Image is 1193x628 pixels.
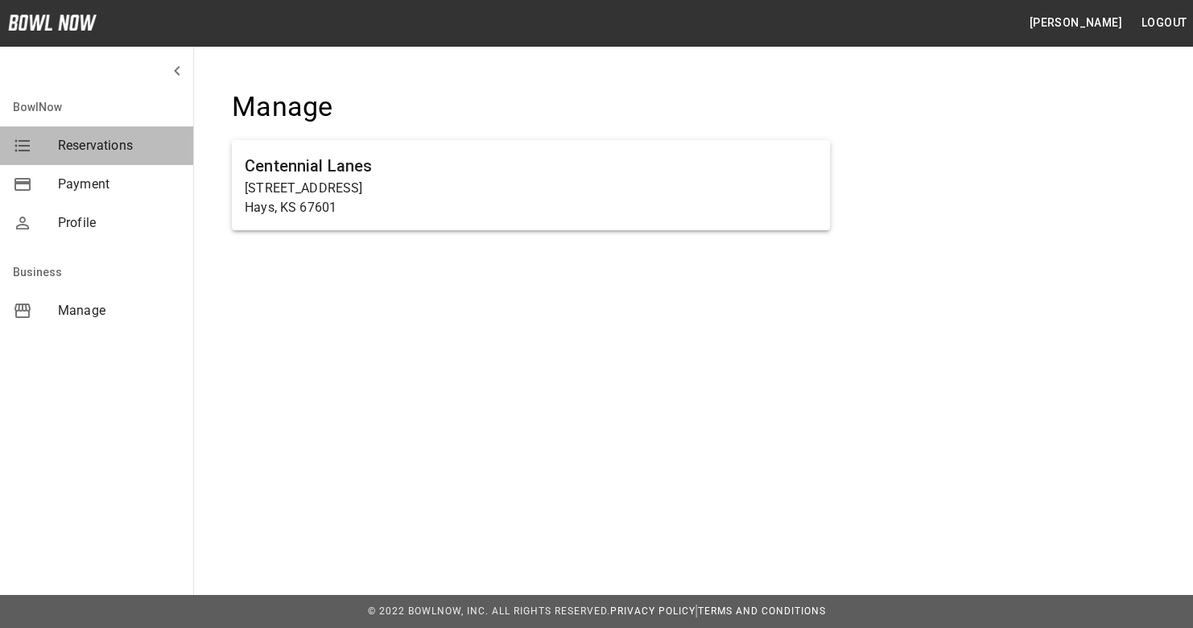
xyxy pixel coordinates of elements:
a: Privacy Policy [609,605,695,617]
button: Logout [1135,8,1193,38]
a: Terms and Conditions [698,605,826,617]
span: Profile [58,213,180,233]
p: [STREET_ADDRESS] [245,179,817,198]
span: © 2022 BowlNow, Inc. All Rights Reserved. [367,605,609,617]
h6: Centennial Lanes [245,153,817,179]
span: Payment [58,175,180,194]
img: logo [8,14,97,31]
span: Manage [58,301,180,320]
h4: Manage [232,90,830,124]
span: Reservations [58,136,180,155]
p: Hays, KS 67601 [245,198,817,217]
button: [PERSON_NAME] [1022,8,1128,38]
